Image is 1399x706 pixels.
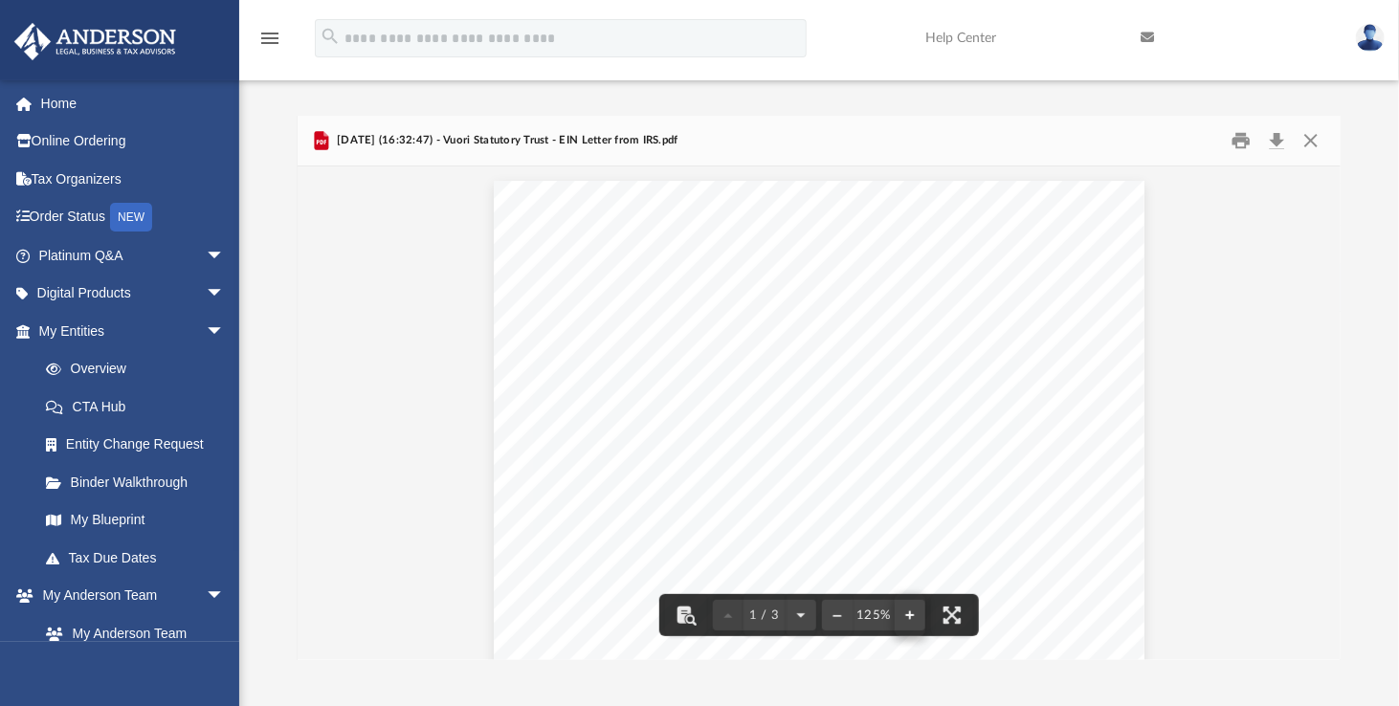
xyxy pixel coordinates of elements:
a: Order StatusNEW [13,198,254,237]
span: arrow_drop_down [206,275,244,314]
a: Overview [27,350,254,388]
a: Online Ordering [13,122,254,161]
div: NEW [110,203,152,232]
div: Current zoom level [853,609,895,622]
a: My Entitiesarrow_drop_down [13,312,254,350]
button: Download [1260,126,1295,156]
div: Preview [298,116,1342,660]
a: Digital Productsarrow_drop_down [13,275,254,313]
i: search [320,26,341,47]
button: Next page [786,594,816,636]
div: Document Viewer [298,166,1342,660]
a: My Anderson Team [27,614,234,652]
span: arrow_drop_down [206,312,244,351]
a: Entity Change Request [27,426,254,464]
button: 1 / 3 [744,594,786,636]
i: menu [258,27,281,50]
button: Zoom out [822,594,853,636]
span: arrow_drop_down [206,577,244,616]
a: menu [258,36,281,50]
button: Close [1294,126,1328,156]
button: Print [1222,126,1260,156]
button: Enter fullscreen [931,594,973,636]
a: Tax Due Dates [27,539,254,577]
img: User Pic [1356,24,1385,52]
span: [DATE] (16:32:47) - Vuori Statutory Trust - EIN Letter from IRS.pdf [333,132,678,149]
span: arrow_drop_down [206,236,244,276]
a: Tax Organizers [13,160,254,198]
a: CTA Hub [27,387,254,426]
button: Toggle findbar [665,594,707,636]
a: My Anderson Teamarrow_drop_down [13,577,244,615]
a: My Blueprint [27,501,244,540]
img: Anderson Advisors Platinum Portal [9,23,182,60]
div: File preview [298,166,1342,660]
a: Platinum Q&Aarrow_drop_down [13,236,254,275]
button: Zoom in [895,594,925,636]
span: 1 / 3 [744,609,786,622]
a: Home [13,84,254,122]
a: Binder Walkthrough [27,463,254,501]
